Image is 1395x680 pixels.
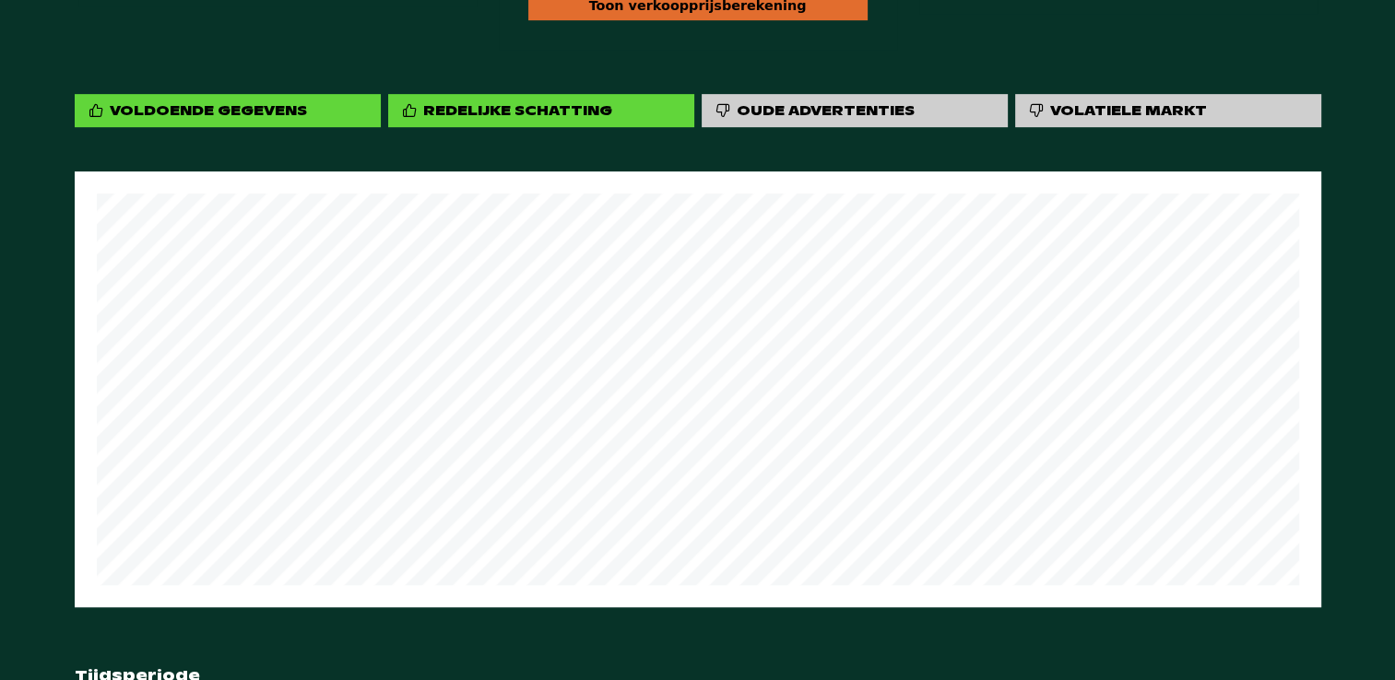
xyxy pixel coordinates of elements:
div: Voldoende gegevens [75,94,381,126]
div: Oude advertenties [737,101,915,119]
div: Redelijke schatting [388,94,694,126]
div: Volatiele markt [1050,101,1207,119]
div: Voldoende gegevens [110,101,307,119]
div: Oude advertenties [702,94,1008,126]
div: Redelijke schatting [423,101,612,119]
div: Volatiele markt [1015,94,1321,126]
